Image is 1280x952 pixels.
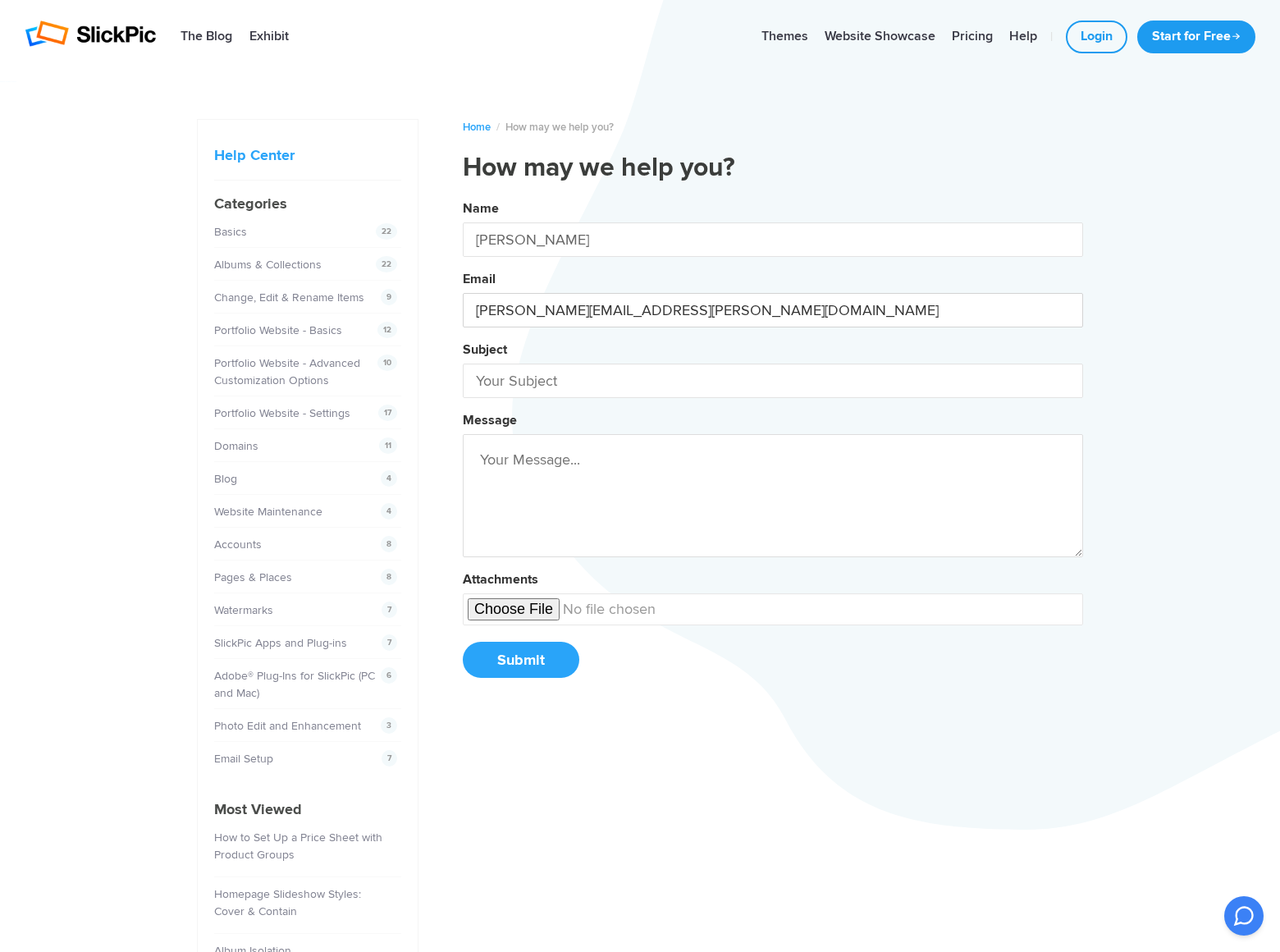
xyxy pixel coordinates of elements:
label: Subject [463,341,507,358]
h4: Categories [214,193,401,215]
a: Adobe® Plug-Ins for SlickPic (PC and Mac) [214,669,375,700]
span: 7 [382,750,397,767]
a: How to Set Up a Price Sheet with Product Groups [214,831,382,862]
a: Albums & Collections [214,258,322,272]
span: 12 [377,322,397,338]
a: Pages & Places [214,570,292,584]
span: 11 [379,437,397,454]
a: Help Center [214,146,295,164]
span: 10 [377,355,397,371]
a: Photo Edit and Enhancement [214,719,361,733]
a: Basics [214,225,247,239]
span: 8 [381,536,397,552]
label: Email [463,271,496,287]
a: Home [463,121,491,134]
span: 4 [381,470,397,487]
button: NameEmailSubjectMessageAttachmentsSubmit [463,195,1083,695]
input: Your Subject [463,364,1083,398]
a: Portfolio Website - Settings [214,406,350,420]
label: Name [463,200,499,217]
span: 3 [381,717,397,734]
span: 22 [376,223,397,240]
a: Email Setup [214,752,273,766]
button: Submit [463,642,579,678]
a: SlickPic Apps and Plug-ins [214,636,347,650]
label: Message [463,412,517,428]
a: Accounts [214,538,262,552]
h1: How may we help you? [463,152,1083,185]
span: 9 [381,289,397,305]
a: Website Maintenance [214,505,322,519]
a: Portfolio Website - Advanced Customization Options [214,356,360,387]
span: 22 [376,256,397,272]
input: undefined [463,593,1083,625]
input: Your Email [463,293,1083,327]
span: How may we help you? [505,121,614,134]
span: 7 [382,634,397,651]
h4: Most Viewed [214,799,401,821]
a: Blog [214,472,237,486]
a: Portfolio Website - Basics [214,323,342,337]
span: / [496,121,500,134]
span: 6 [381,667,397,684]
span: 8 [381,569,397,585]
a: Change, Edit & Rename Items [214,291,364,304]
label: Attachments [463,571,538,588]
a: Homepage Slideshow Styles: Cover & Contain [214,887,361,918]
span: 7 [382,602,397,618]
a: Domains [214,439,258,453]
input: Your Name [463,222,1083,257]
a: Watermarks [214,603,273,617]
span: 4 [381,503,397,519]
span: 17 [378,405,397,421]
